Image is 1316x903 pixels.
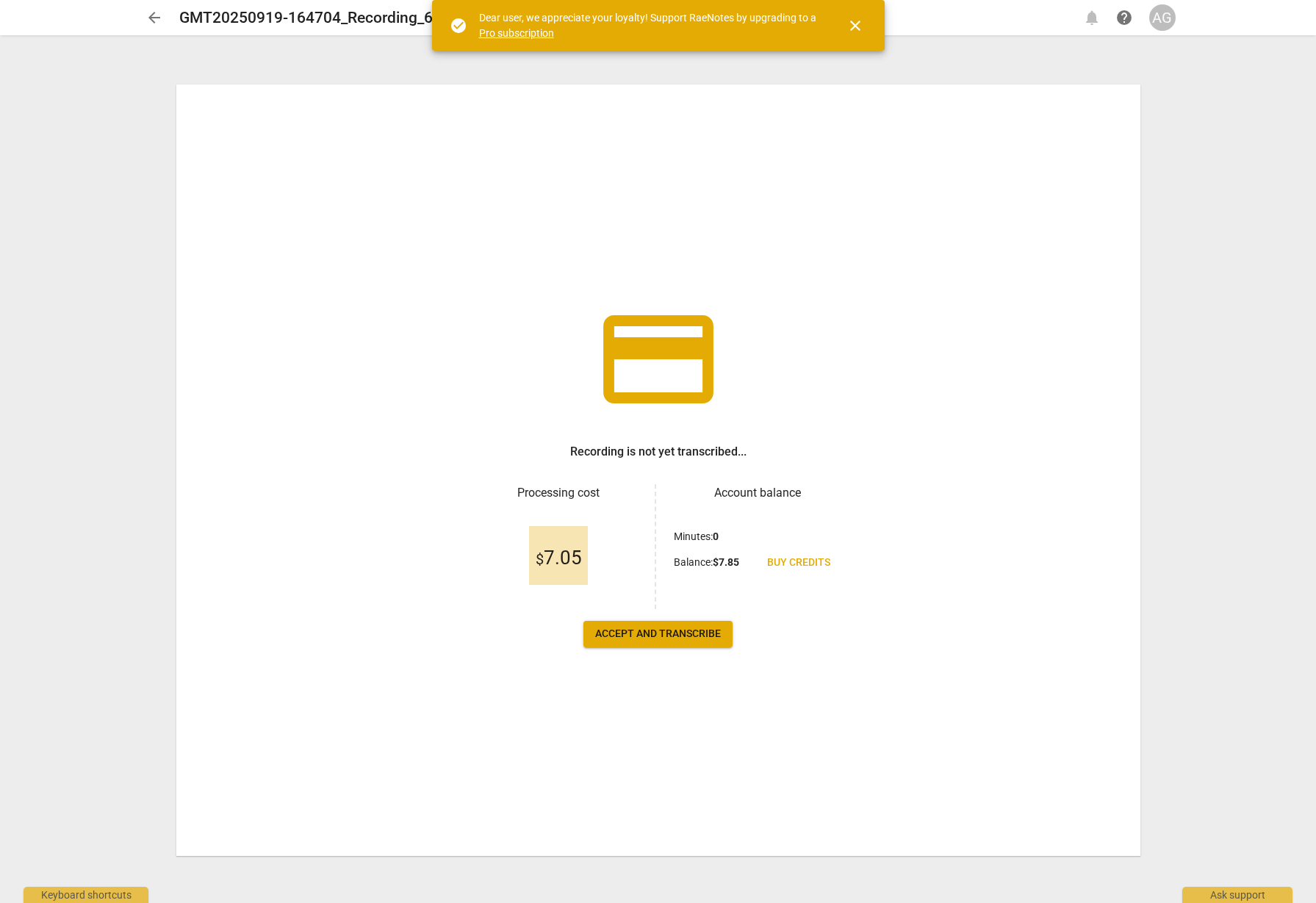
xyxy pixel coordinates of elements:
span: credit_card [592,293,724,425]
button: Close [838,8,873,43]
p: Minutes : [674,529,719,544]
div: Dear user, we appreciate your loyalty! Support RaeNotes by upgrading to a [479,10,820,40]
a: Buy credits [755,550,842,576]
h3: Recording is not yet transcribed... [570,443,747,461]
span: $ [536,550,544,568]
button: Accept and transcribe [583,621,733,647]
h2: GMT20250919-164704_Recording_640x360 [179,9,485,27]
button: AG [1149,4,1176,31]
b: $ 7.85 [713,556,739,568]
p: Balance : [674,555,739,570]
a: Help [1111,4,1137,31]
b: 0 [713,530,719,542]
span: Accept and transcribe [595,627,721,641]
div: Ask support [1182,887,1292,903]
span: help [1115,9,1133,26]
span: Buy credits [767,555,830,570]
span: check_circle [450,17,467,35]
span: arrow_back [145,9,163,26]
a: Pro subscription [479,27,554,39]
h3: Processing cost [475,484,643,502]
div: Keyboard shortcuts [24,887,148,903]
span: close [846,17,864,35]
h3: Account balance [674,484,842,502]
span: 7.05 [536,547,582,569]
